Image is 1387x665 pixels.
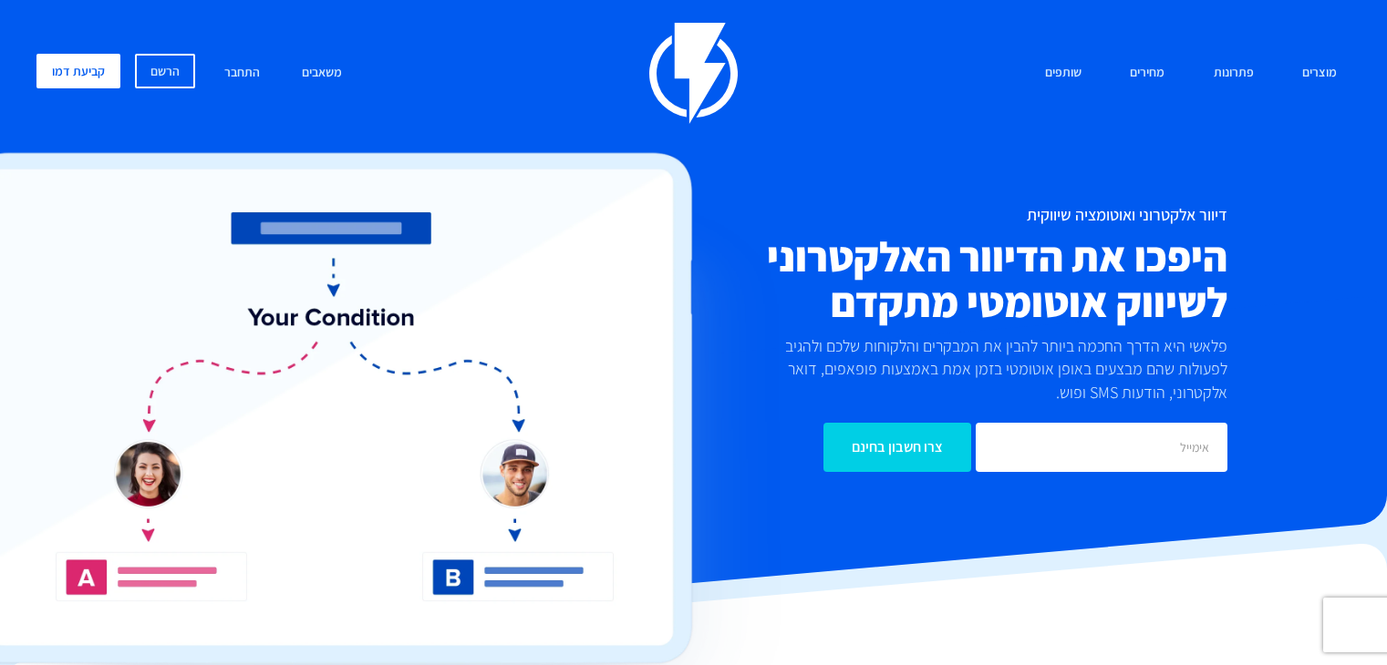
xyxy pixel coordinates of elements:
a: קביעת דמו [36,54,120,88]
a: הרשם [135,54,195,88]
p: פלאשי היא הדרך החכמה ביותר להבין את המבקרים והלקוחות שלכם ולהגיב לפעולות שהם מבצעים באופן אוטומטי... [762,334,1227,404]
a: משאבים [288,54,356,93]
a: מחירים [1116,54,1178,93]
a: התחבר [211,54,274,93]
a: פתרונות [1200,54,1268,93]
a: שותפים [1031,54,1095,93]
h2: היפכו את הדיוור האלקטרוני לשיווק אוטומטי מתקדם [597,233,1227,324]
input: אימייל [976,423,1227,472]
a: מוצרים [1289,54,1351,93]
h1: דיוור אלקטרוני ואוטומציה שיווקית [597,206,1227,224]
input: צרו חשבון בחינם [823,423,971,472]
